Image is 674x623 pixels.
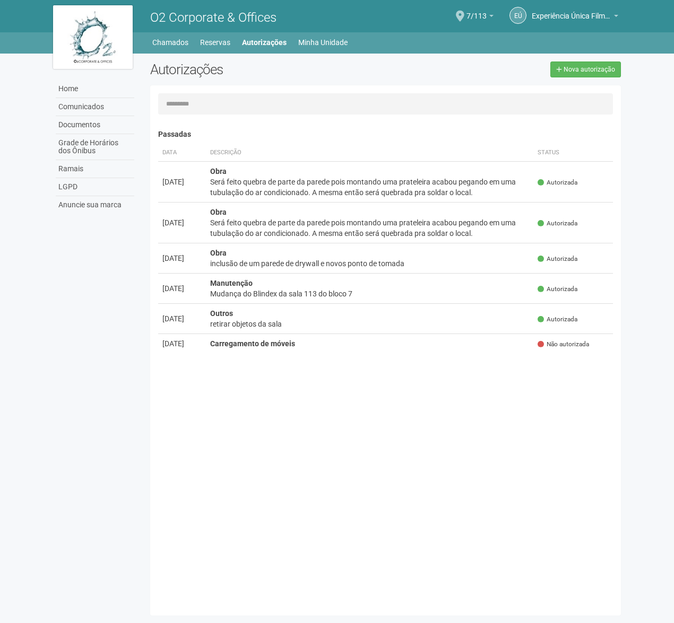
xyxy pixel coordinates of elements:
[56,134,134,160] a: Grade de Horários dos Ônibus
[150,10,276,25] span: O2 Corporate & Offices
[210,339,295,348] strong: Carregamento de móveis
[56,196,134,214] a: Anuncie sua marca
[538,340,589,349] span: Não autorizada
[210,208,227,216] strong: Obra
[210,258,529,269] div: inclusão de um parede de drywall e novos ponto de tomada
[533,144,613,162] th: Status
[242,35,287,50] a: Autorizações
[466,2,487,20] span: 7/113
[466,13,494,22] a: 7/113
[532,13,618,22] a: Experiência Única Filmes
[162,283,202,294] div: [DATE]
[538,255,577,264] span: Autorizada
[538,315,577,324] span: Autorizada
[162,177,202,187] div: [DATE]
[550,62,621,77] a: Nova autorização
[162,253,202,264] div: [DATE]
[206,144,533,162] th: Descrição
[150,62,377,77] h2: Autorizações
[162,338,202,349] div: [DATE]
[564,66,615,73] span: Nova autorização
[210,288,529,299] div: Mudança do Blindex da sala 113 do bloco 7
[152,35,188,50] a: Chamados
[162,217,202,228] div: [DATE]
[56,80,134,98] a: Home
[200,35,230,50] a: Reservas
[538,178,577,187] span: Autorizada
[158,130,613,138] h4: Passadas
[210,249,227,257] strong: Obra
[298,35,348,50] a: Minha Unidade
[56,160,134,178] a: Ramais
[162,313,202,324] div: [DATE]
[210,319,529,329] div: retirar objetos da sala
[210,217,529,239] div: Será feito quebra de parte da parede pois montando uma prateleira acabou pegando em uma tubulação...
[210,279,253,287] strong: Manutenção
[210,167,227,176] strong: Obra
[538,285,577,294] span: Autorizada
[56,116,134,134] a: Documentos
[56,98,134,116] a: Comunicados
[532,2,611,20] span: Experiência Única Filmes
[56,178,134,196] a: LGPD
[538,219,577,228] span: Autorizada
[210,309,233,318] strong: Outros
[53,5,133,69] img: logo.jpg
[509,7,526,24] a: EÚ
[158,144,206,162] th: Data
[210,177,529,198] div: Será feito quebra de parte da parede pois montando uma prateleira acabou pegando em uma tubulação...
